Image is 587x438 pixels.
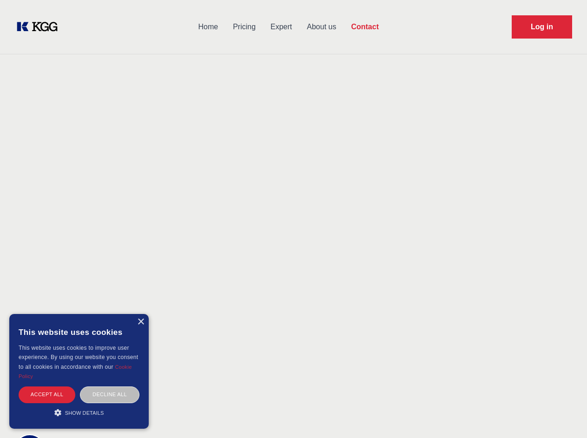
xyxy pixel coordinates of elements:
div: Close [137,319,144,326]
iframe: Chat Widget [541,393,587,438]
a: Contact [343,15,386,39]
span: This website uses cookies to improve user experience. By using our website you consent to all coo... [19,345,138,370]
div: Show details [19,408,139,417]
a: Cookie Policy [19,364,132,379]
a: Pricing [225,15,263,39]
div: Accept all [19,386,75,403]
div: This website uses cookies [19,321,139,343]
span: Show details [65,410,104,416]
div: Decline all [80,386,139,403]
a: About us [299,15,343,39]
a: Request Demo [512,15,572,39]
a: Home [191,15,225,39]
a: Expert [263,15,299,39]
a: KOL Knowledge Platform: Talk to Key External Experts (KEE) [15,20,65,34]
